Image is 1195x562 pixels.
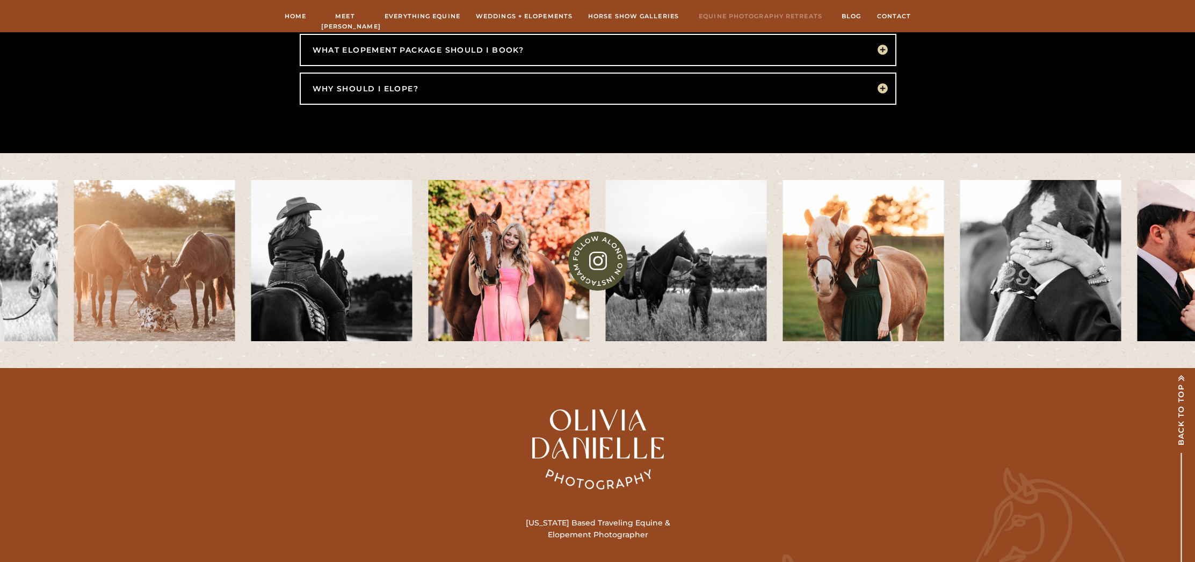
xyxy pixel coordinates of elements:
a: Weddings + Elopements [476,11,573,21]
img: IMG_0332-2 [606,180,767,341]
a: Blog [841,11,863,21]
a: Meet [PERSON_NAME] [321,11,370,21]
a: Home [284,11,307,21]
a: Back to top [1175,384,1187,447]
img: 402A9805 [783,180,944,341]
img: IMG_0356-2 [251,180,412,341]
a: Contact [877,11,912,21]
a: Everything Equine [383,11,462,21]
a: Equine Photography Retreats [695,11,827,21]
img: 402A6588-2 [960,180,1121,341]
img: 402A8896 [74,180,235,341]
img: 402A9331 [429,180,590,341]
p: [US_STATE] Based Traveling Equine & Elopement Photographer [523,517,673,541]
a: hORSE sHOW gALLERIES [586,11,681,21]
